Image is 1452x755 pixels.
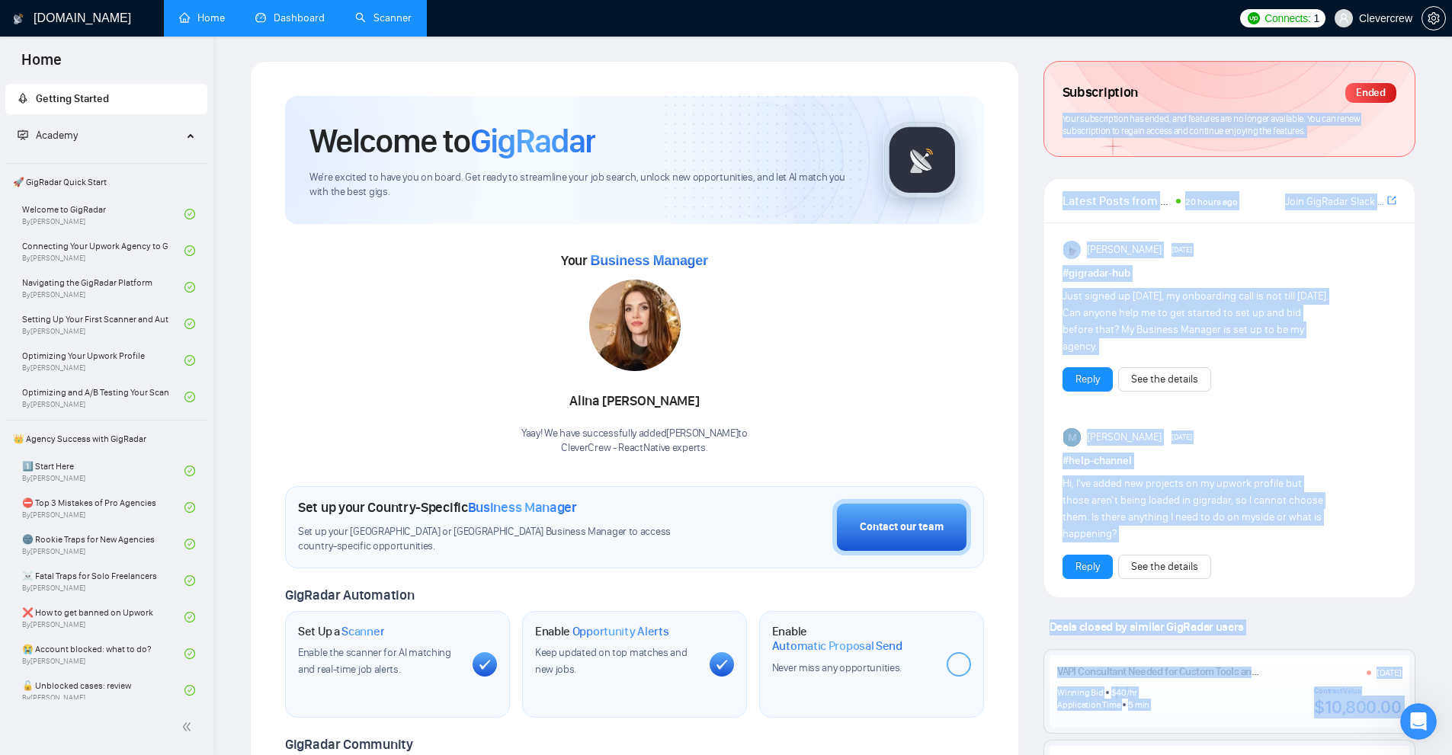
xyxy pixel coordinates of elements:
a: 😭 Account blocked: what to do?By[PERSON_NAME] [22,637,184,670]
span: [PERSON_NAME] [1087,429,1162,446]
a: See the details [1131,371,1198,388]
img: Milan Stojanovic [1063,428,1082,446]
span: check-circle [184,502,195,513]
img: 1686180470576-93.jpg [589,280,681,371]
span: GigRadar Automation [285,587,414,603]
div: 5 min [1128,699,1149,711]
a: Optimizing Your Upwork ProfileBy[PERSON_NAME] [22,344,184,377]
button: setting [1422,6,1446,30]
img: upwork-logo.png [1248,12,1260,24]
span: Home [9,49,74,81]
a: Welcome to GigRadarBy[PERSON_NAME] [22,197,184,231]
span: check-circle [184,392,195,402]
div: Just signed up [DATE], my onboarding call is not till [DATE]. Can anyone help me to get started t... [1063,288,1330,355]
span: Automatic Proposal Send [772,638,902,654]
a: Setting Up Your First Scanner and Auto-BidderBy[PERSON_NAME] [22,307,184,341]
span: check-circle [184,209,195,219]
span: user [1338,13,1349,24]
div: Winning Bid [1057,686,1103,699]
span: [DATE] [1172,243,1192,257]
button: Reply [1063,367,1113,392]
span: check-circle [184,612,195,622]
span: Getting Started [36,92,109,105]
span: Business Manager [468,499,577,516]
a: Connecting Your Upwork Agency to GigRadarBy[PERSON_NAME] [22,234,184,267]
img: Anisuzzaman Khan [1063,241,1082,259]
a: ☠️ Fatal Traps for Solo FreelancersBy[PERSON_NAME] [22,564,184,597]
div: 40 [1116,686,1127,699]
button: go back [10,6,39,35]
span: setting [1422,12,1445,24]
a: 🔓 Unblocked cases: reviewBy[PERSON_NAME] [22,673,184,707]
div: Ended [1345,83,1396,103]
span: check-circle [184,575,195,586]
span: Never miss any opportunities. [772,661,902,674]
a: See the details [1131,558,1198,575]
iframe: Intercom live chat [1400,703,1437,740]
span: 😐 [251,597,273,628]
a: Join GigRadar Slack Community [1285,194,1384,210]
span: check-circle [184,685,195,696]
span: Opportunity Alerts [572,624,669,639]
span: smiley reaction [282,597,322,628]
span: Set up your [GEOGRAPHIC_DATA] or [GEOGRAPHIC_DATA] Business Manager to access country-specific op... [298,525,702,554]
span: Deals closed by similar GigRadar users [1043,613,1250,640]
span: 1 [1313,10,1319,27]
span: Latest Posts from the GigRadar Community [1063,191,1172,210]
a: setting [1422,12,1446,24]
a: VAPI Consultant Needed for Custom Tools and Prompt Engineering [1057,665,1347,678]
span: Connects: [1264,10,1310,27]
span: Academy [18,129,78,142]
a: Reply [1075,558,1100,575]
div: [DATE] [1377,667,1402,679]
h1: Enable [772,624,934,654]
span: check-circle [184,245,195,256]
span: neutral face reaction [242,597,282,628]
div: Did this answer your question? [18,582,506,599]
div: Yaay! We have successfully added [PERSON_NAME] to [521,427,748,456]
span: Enable the scanner for AI matching and real-time job alerts. [298,646,451,676]
div: Contract Value [1314,686,1401,696]
span: 😃 [290,597,313,628]
h1: Welcome to [309,120,595,162]
span: check-circle [184,355,195,366]
span: check-circle [184,318,195,329]
div: Close [487,6,514,34]
h1: # help-channel [1063,453,1396,469]
span: 20 hours ago [1185,197,1238,207]
img: gigradar-logo.png [884,122,960,198]
button: Collapse window [458,6,487,35]
span: Academy [36,129,78,142]
span: [PERSON_NAME] [1087,242,1162,258]
span: Your [561,252,708,269]
a: ❌ How to get banned on UpworkBy[PERSON_NAME] [22,600,184,634]
h1: Set up your Country-Specific [298,499,577,516]
span: GigRadar [470,120,595,162]
div: $ [1111,686,1117,699]
span: GigRadar Community [285,736,413,753]
li: Getting Started [5,84,207,114]
span: 🚀 GigRadar Quick Start [7,167,206,197]
h1: Set Up a [298,624,384,639]
span: Business Manager [590,253,707,268]
span: fund-projection-screen [18,130,28,140]
div: /hr [1127,686,1137,699]
button: See the details [1118,555,1211,579]
span: We're excited to have you on board. Get ready to streamline your job search, unlock new opportuni... [309,171,859,200]
a: Open in help center [201,647,323,659]
a: Navigating the GigRadar PlatformBy[PERSON_NAME] [22,270,184,304]
span: double-left [181,719,197,734]
span: Your subscription has ended, and features are no longer available. You can renew subscription to ... [1063,113,1361,137]
a: dashboardDashboard [255,11,325,24]
span: check-circle [184,648,195,659]
span: Keep updated on top matches and new jobs. [535,646,688,676]
button: Contact our team [832,499,971,555]
h1: # gigradar-hub [1063,265,1396,282]
span: [DATE] [1172,430,1192,444]
span: 👑 Agency Success with GigRadar [7,424,206,454]
a: searchScanner [355,11,412,24]
img: logo [13,7,24,31]
h1: Enable [535,624,669,639]
a: export [1387,194,1396,208]
span: Scanner [341,624,384,639]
